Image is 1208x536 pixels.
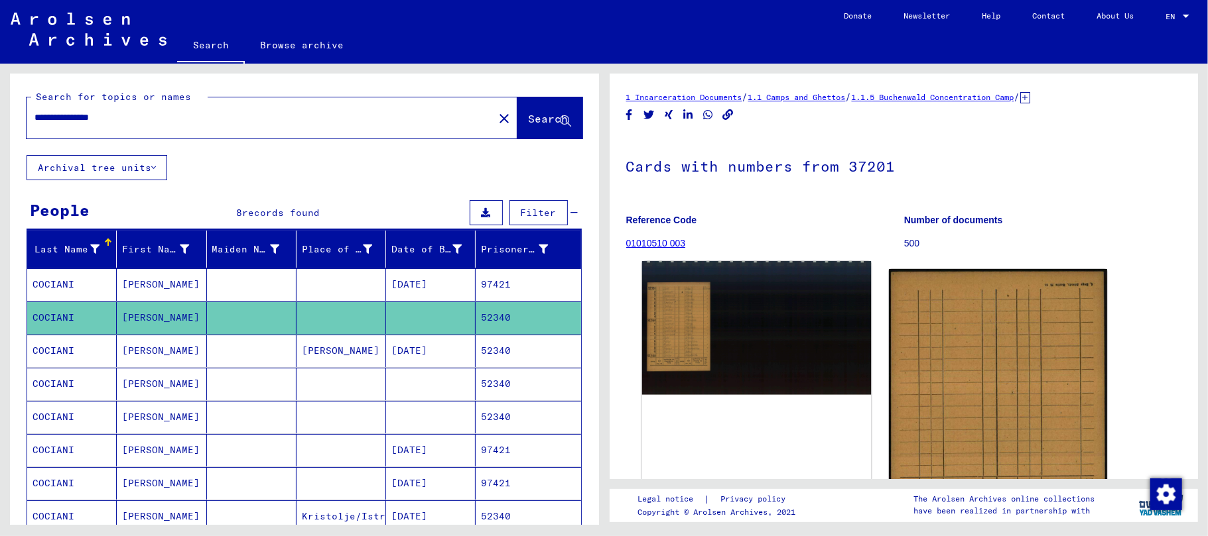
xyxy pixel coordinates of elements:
button: Filter [509,200,568,225]
a: Search [177,29,245,64]
mat-cell: [PERSON_NAME] [297,335,386,367]
div: First Name [122,242,189,256]
div: Change consent [1150,478,1181,509]
button: Search [517,97,582,138]
a: 1.1 Camps and Ghettos [748,92,846,102]
p: 500 [904,237,1181,250]
mat-header-cell: Place of Birth [297,231,386,268]
span: / [846,91,852,103]
mat-cell: [PERSON_NAME] [117,268,206,301]
div: First Name [122,239,206,260]
mat-cell: COCIANI [27,268,117,301]
mat-cell: COCIANI [27,335,117,367]
mat-cell: [DATE] [386,467,476,500]
mat-header-cell: Date of Birth [386,231,476,268]
b: Number of documents [904,215,1003,225]
h1: Cards with numbers from 37201 [626,136,1182,194]
div: People [30,198,90,222]
mat-cell: [PERSON_NAME] [117,335,206,367]
mat-cell: 97421 [476,434,580,466]
div: Place of Birth [302,242,372,256]
mat-cell: 52340 [476,500,580,533]
mat-icon: close [496,111,512,127]
a: Privacy policy [710,492,801,506]
button: Clear [491,105,517,131]
mat-cell: [PERSON_NAME] [117,500,206,533]
button: Copy link [721,107,735,123]
p: have been realized in partnership with [913,505,1095,517]
mat-cell: COCIANI [27,467,117,500]
span: Search [529,112,569,125]
button: Share on Facebook [622,107,636,123]
mat-cell: 52340 [476,335,580,367]
span: 8 [236,207,242,219]
mat-cell: [PERSON_NAME] [117,368,206,400]
div: Maiden Name [212,242,279,256]
div: Maiden Name [212,239,296,260]
span: / [1014,91,1020,103]
mat-header-cell: Last Name [27,231,117,268]
mat-cell: COCIANI [27,434,117,466]
div: Date of Birth [391,242,462,256]
span: Filter [521,207,557,219]
button: Share on LinkedIn [681,107,695,123]
mat-cell: [DATE] [386,335,476,367]
div: | [638,492,801,506]
mat-cell: 52340 [476,401,580,433]
button: Share on Twitter [642,107,656,123]
mat-cell: [PERSON_NAME] [117,467,206,500]
a: 01010510 003 [626,238,686,248]
mat-cell: [PERSON_NAME] [117,301,206,334]
img: Change consent [1150,478,1182,510]
mat-cell: COCIANI [27,500,117,533]
mat-header-cell: First Name [117,231,206,268]
a: 1.1.5 Buchenwald Concentration Camp [852,92,1014,102]
mat-cell: COCIANI [27,301,117,334]
a: 1 Incarceration Documents [626,92,742,102]
a: Legal notice [638,492,704,506]
mat-cell: 52340 [476,368,580,400]
img: 001.jpg [641,261,870,395]
img: Arolsen_neg.svg [11,13,167,46]
p: The Arolsen Archives online collections [913,493,1095,505]
mat-cell: [PERSON_NAME] [117,401,206,433]
mat-cell: [DATE] [386,500,476,533]
mat-cell: 52340 [476,301,580,334]
div: Place of Birth [302,239,389,260]
div: Prisoner # [481,242,548,256]
button: Archival tree units [27,155,167,180]
mat-cell: Kristolje/Istrien [297,500,386,533]
p: Copyright © Arolsen Archives, 2021 [638,506,801,518]
div: Last Name [33,242,100,256]
mat-cell: [DATE] [386,434,476,466]
mat-cell: COCIANI [27,368,117,400]
mat-cell: [DATE] [386,268,476,301]
img: yv_logo.png [1136,488,1186,521]
button: Share on WhatsApp [701,107,715,123]
mat-cell: [PERSON_NAME] [117,434,206,466]
mat-cell: 97421 [476,467,580,500]
button: Share on Xing [662,107,676,123]
span: / [742,91,748,103]
mat-cell: 97421 [476,268,580,301]
span: EN [1166,12,1180,21]
mat-header-cell: Maiden Name [207,231,297,268]
a: Browse archive [245,29,360,61]
div: Last Name [33,239,116,260]
div: Prisoner # [481,239,565,260]
mat-header-cell: Prisoner # [476,231,580,268]
mat-label: Search for topics or names [36,91,191,103]
b: Reference Code [626,215,697,225]
mat-cell: COCIANI [27,401,117,433]
div: Date of Birth [391,239,478,260]
span: records found [242,207,320,219]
